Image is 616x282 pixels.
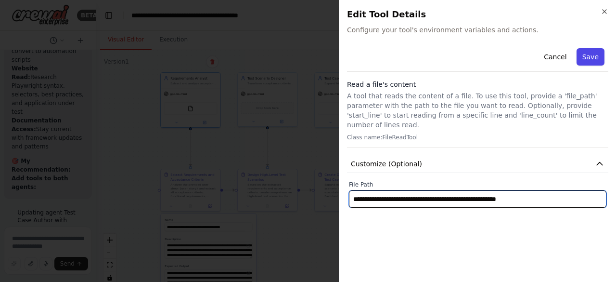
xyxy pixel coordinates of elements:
button: Cancel [538,48,572,66]
p: Class name: FileReadTool [347,134,608,141]
p: A tool that reads the content of a file. To use this tool, provide a 'file_path' parameter with t... [347,91,608,130]
button: Save [577,48,604,66]
button: Customize (Optional) [347,155,608,173]
h3: Read a file's content [347,80,608,89]
span: Customize (Optional) [351,159,422,169]
span: Configure your tool's environment variables and actions. [347,25,608,35]
h2: Edit Tool Details [347,8,608,21]
label: File Path [349,181,606,188]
